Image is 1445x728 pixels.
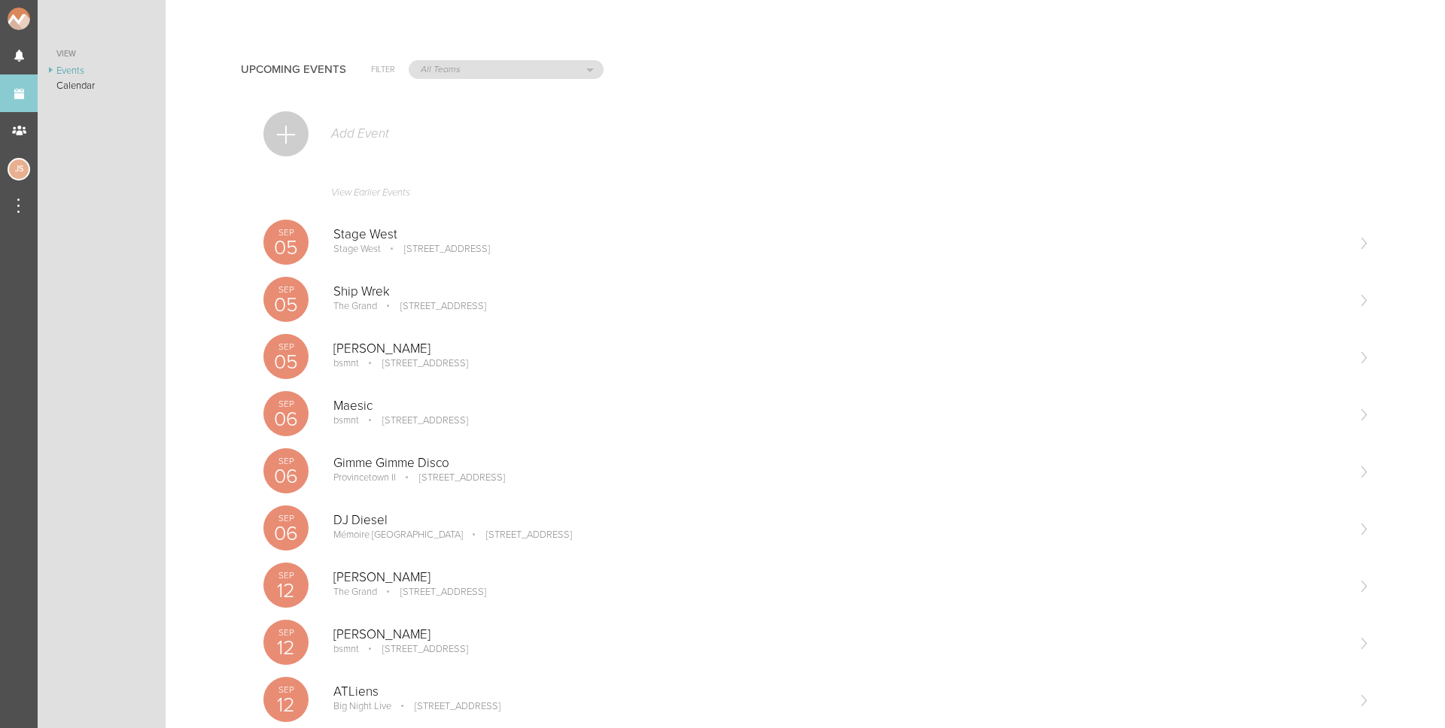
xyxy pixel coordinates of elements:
[333,227,1346,242] p: Stage West
[263,514,309,523] p: Sep
[333,243,381,255] p: Stage West
[263,628,309,637] p: Sep
[38,45,166,63] a: View
[333,627,1346,642] p: [PERSON_NAME]
[361,643,468,655] p: [STREET_ADDRESS]
[333,341,1346,356] p: [PERSON_NAME]
[379,300,486,312] p: [STREET_ADDRESS]
[263,409,309,429] p: 06
[394,700,500,712] p: [STREET_ADDRESS]
[333,529,463,541] p: Mémoire [GEOGRAPHIC_DATA]
[333,300,377,312] p: The Grand
[398,472,505,484] p: [STREET_ADDRESS]
[263,399,309,408] p: Sep
[263,295,309,315] p: 05
[379,586,486,598] p: [STREET_ADDRESS]
[263,571,309,580] p: Sep
[263,685,309,694] p: Sep
[333,570,1346,585] p: [PERSON_NAME]
[263,342,309,351] p: Sep
[333,414,359,426] p: bsmnt
[333,513,1346,528] p: DJ Diesel
[263,523,309,544] p: 06
[333,284,1346,299] p: Ship Wrek
[241,63,346,76] h4: Upcoming Events
[333,700,391,712] p: Big Night Live
[333,586,377,598] p: The Grand
[263,228,309,237] p: Sep
[333,472,396,484] p: Provincetown II
[263,457,309,466] p: Sep
[333,643,359,655] p: bsmnt
[361,357,468,369] p: [STREET_ADDRESS]
[263,179,1370,214] a: View Earlier Events
[465,529,572,541] p: [STREET_ADDRESS]
[263,466,309,487] p: 06
[333,456,1346,471] p: Gimme Gimme Disco
[263,695,309,715] p: 12
[263,238,309,258] p: 05
[361,414,468,426] p: [STREET_ADDRESS]
[8,158,30,180] div: Jessica Smith
[383,243,490,255] p: [STREET_ADDRESS]
[38,63,166,78] a: Events
[330,126,389,141] p: Add Event
[263,581,309,601] p: 12
[333,399,1346,414] p: Maesic
[333,684,1346,699] p: ATLiens
[333,357,359,369] p: bsmnt
[263,352,309,372] p: 05
[38,78,166,93] a: Calendar
[8,8,93,30] img: NOMAD
[263,638,309,658] p: 12
[263,285,309,294] p: Sep
[371,63,395,76] h6: Filter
